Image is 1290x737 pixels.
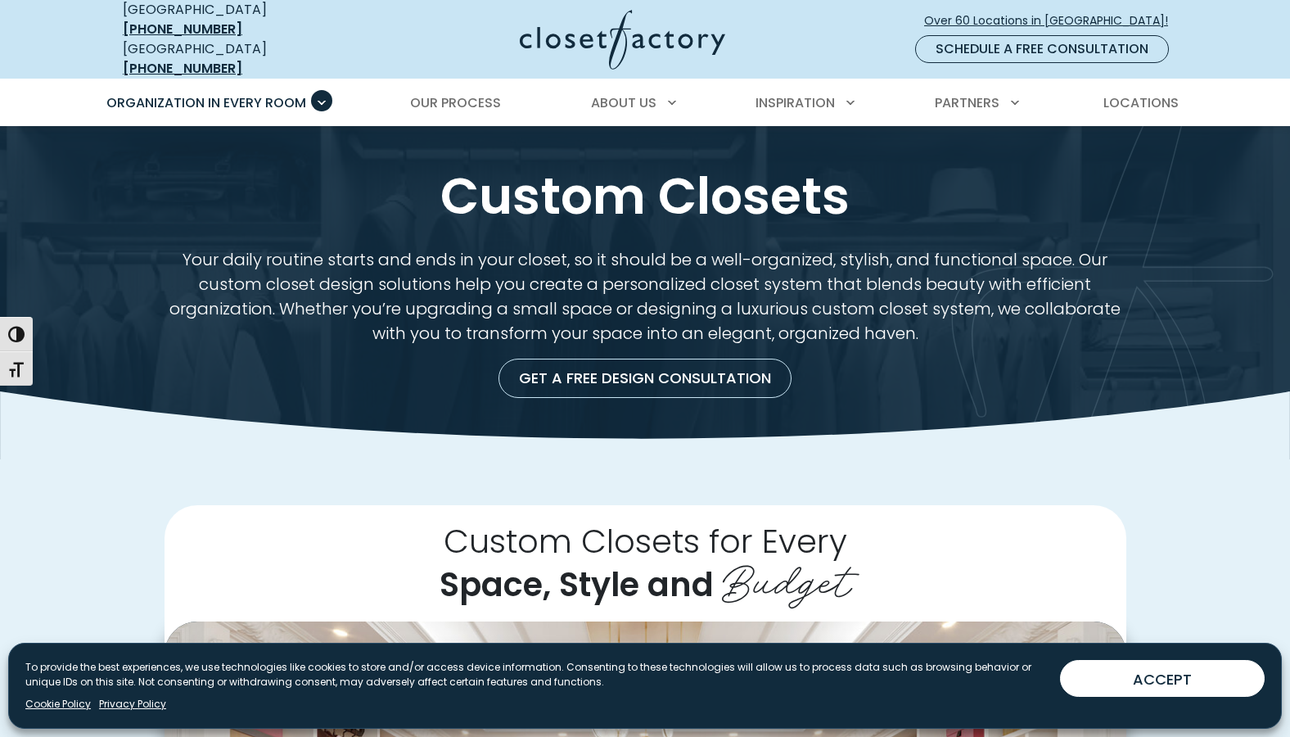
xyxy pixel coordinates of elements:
[99,697,166,712] a: Privacy Policy
[410,93,501,112] span: Our Process
[722,545,851,610] span: Budget
[25,697,91,712] a: Cookie Policy
[444,518,847,564] span: Custom Closets for Every
[756,93,835,112] span: Inspiration
[123,20,242,38] a: [PHONE_NUMBER]
[498,359,792,398] a: Get a Free Design Consultation
[440,562,714,608] span: Space, Style and
[123,39,360,79] div: [GEOGRAPHIC_DATA]
[923,7,1182,35] a: Over 60 Locations in [GEOGRAPHIC_DATA]!
[520,10,725,70] img: Closet Factory Logo
[95,80,1195,126] nav: Primary Menu
[915,35,1169,63] a: Schedule a Free Consultation
[1103,93,1179,112] span: Locations
[165,247,1126,346] p: Your daily routine starts and ends in your closet, so it should be a well-organized, stylish, and...
[120,165,1170,228] h1: Custom Closets
[1060,660,1265,697] button: ACCEPT
[924,12,1181,29] span: Over 60 Locations in [GEOGRAPHIC_DATA]!
[123,59,242,78] a: [PHONE_NUMBER]
[25,660,1047,690] p: To provide the best experiences, we use technologies like cookies to store and/or access device i...
[591,93,656,112] span: About Us
[106,93,306,112] span: Organization in Every Room
[935,93,999,112] span: Partners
